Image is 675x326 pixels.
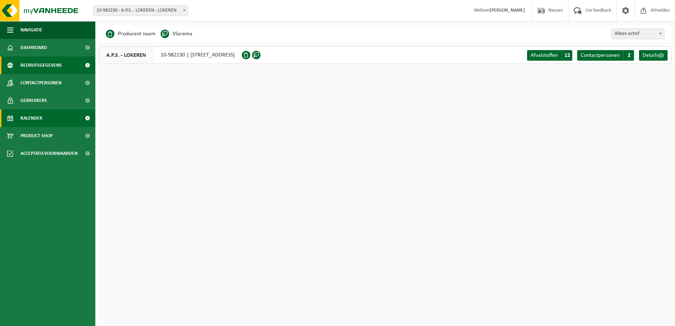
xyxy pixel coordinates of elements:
a: Afvalstoffen 12 [527,50,572,61]
li: Vlarema [161,29,192,39]
strong: [PERSON_NAME] [490,8,525,13]
span: Gebruikers [20,92,47,109]
span: Bedrijfsgegevens [20,56,62,74]
span: Contactpersonen [20,74,61,92]
div: 10-982230 | [STREET_ADDRESS] [99,46,242,64]
span: Alleen actief [612,29,664,39]
span: Product Shop [20,127,53,145]
span: Alleen actief [611,29,664,39]
span: Kalender [20,109,42,127]
span: Dashboard [20,39,47,56]
span: Contactpersonen [581,53,620,58]
span: 2 [623,50,634,61]
span: A.P.S. - LOKEREN [99,47,154,64]
span: Navigatie [20,21,42,39]
span: 10-982230 - A.P.S. - LOKEREN - LOKEREN [94,6,188,16]
li: Producent naam [106,29,156,39]
span: Afvalstoffen [531,53,558,58]
span: 10-982230 - A.P.S. - LOKEREN - LOKEREN [93,5,188,16]
a: Details [639,50,668,61]
a: Contactpersonen 2 [577,50,634,61]
span: Details [643,53,658,58]
span: Acceptatievoorwaarden [20,145,78,162]
span: 12 [562,50,572,61]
